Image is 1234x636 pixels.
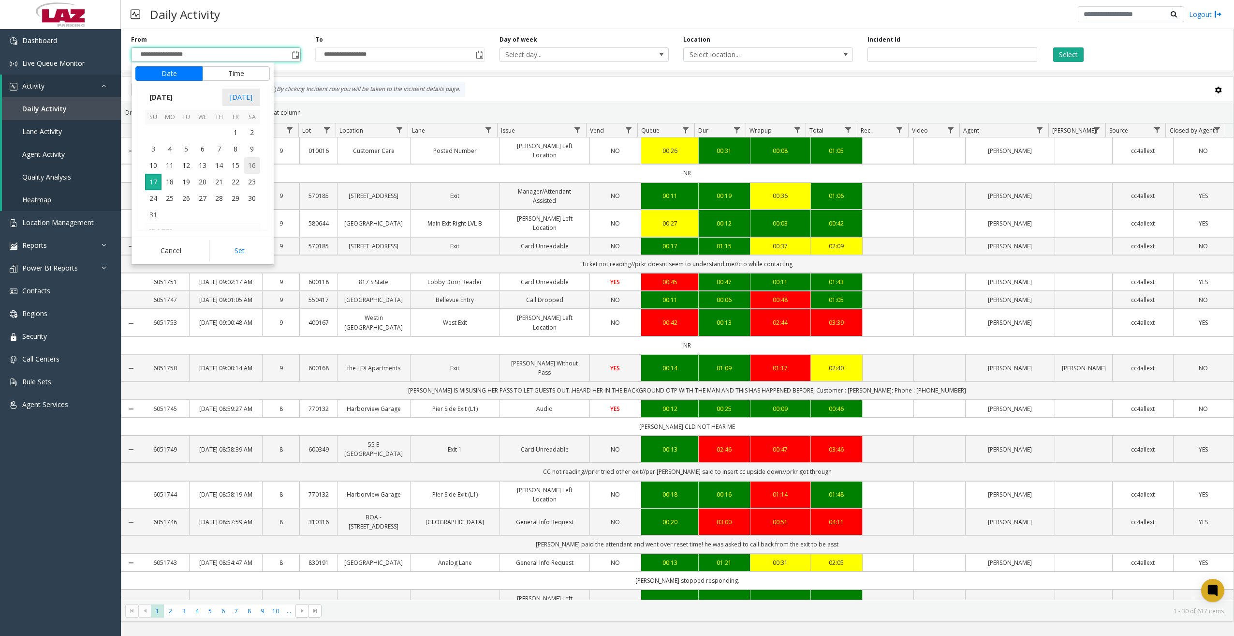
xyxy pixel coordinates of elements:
a: 6051753 [147,318,183,327]
td: Monday, August 25, 2025 [162,190,178,207]
span: Security [22,332,47,341]
a: YES [1179,191,1228,200]
span: Location Management [22,218,94,227]
a: H Filter Menu [283,123,296,136]
td: Monday, August 4, 2025 [162,141,178,157]
a: [PERSON_NAME] Left Location [506,141,584,160]
a: [PERSON_NAME] [971,318,1049,327]
span: 27 [194,190,211,207]
span: YES [1199,318,1208,327]
a: 00:45 [647,277,692,287]
td: Tuesday, August 19, 2025 [178,174,194,190]
a: Westin [GEOGRAPHIC_DATA] [343,313,404,332]
span: YES [1199,278,1208,286]
a: 00:37 [756,242,805,251]
td: Saturday, August 23, 2025 [244,174,260,190]
a: Customer Care [343,146,404,155]
a: 01:17 [756,363,805,373]
a: 400167 [306,318,331,327]
span: Lane Activity [22,127,62,136]
a: cc4allext [1118,146,1167,155]
a: YES [1179,277,1228,287]
td: Sunday, August 3, 2025 [145,141,162,157]
label: From [131,35,147,44]
a: Total Filter Menu [842,123,855,136]
a: 00:17 [647,242,692,251]
span: YES [1199,219,1208,227]
div: 02:44 [756,318,805,327]
td: Sunday, August 31, 2025 [145,207,162,223]
a: Parker Filter Menu [1090,123,1103,136]
td: Wednesday, August 6, 2025 [194,141,211,157]
a: Quality Analysis [2,166,121,188]
span: Live Queue Monitor [22,59,85,68]
a: [PERSON_NAME] [971,146,1049,155]
span: 9 [244,141,260,157]
td: NR [141,336,1234,354]
a: Collapse Details [121,242,141,250]
div: 00:08 [756,146,805,155]
a: Lane Activity [2,120,121,143]
a: 01:06 [817,191,856,200]
a: Daily Activity [2,97,121,120]
button: Select [1053,47,1084,62]
a: 9 [268,363,294,373]
a: 01:05 [817,146,856,155]
a: Issue Filter Menu [571,123,584,136]
span: 28 [211,190,227,207]
a: 00:03 [756,219,805,228]
div: 00:13 [705,318,744,327]
span: NO [1199,296,1208,304]
a: 00:12 [705,219,744,228]
span: Agent Services [22,400,68,409]
a: Collapse Details [121,319,141,327]
span: YES [610,364,620,372]
div: 02:09 [817,242,856,251]
span: 6 [194,141,211,157]
a: NO [596,219,635,228]
span: 30 [244,190,260,207]
td: Friday, August 1, 2025 [227,124,244,141]
a: 00:42 [817,219,856,228]
td: Ticket not reading//prkr doesnt seem to understand me//cto while contacting [141,255,1234,273]
span: Daily Activity [22,104,67,113]
a: Collapse Details [121,364,141,372]
td: Friday, August 22, 2025 [227,174,244,190]
img: 'icon' [10,310,17,318]
img: 'icon' [10,37,17,45]
a: Main Exit Right LVL B [416,219,494,228]
a: 580644 [306,219,331,228]
td: [PERSON_NAME] IS MISUSING HER PASS TO LET GUESTS OUT..HEARD HER IN THE BACKGROUND OTP WITH THE MA... [141,381,1234,399]
td: Saturday, August 2, 2025 [244,124,260,141]
td: Friday, August 15, 2025 [227,157,244,174]
a: YES [1179,318,1228,327]
td: Wednesday, August 27, 2025 [194,190,211,207]
a: 9 [268,219,294,228]
td: Saturday, August 9, 2025 [244,141,260,157]
a: 570185 [306,242,331,251]
a: YES [596,363,635,373]
a: Lane Filter Menu [482,123,495,136]
a: Exit [416,191,494,200]
a: Logout [1189,9,1222,19]
a: 00:31 [705,146,744,155]
span: 13 [194,157,211,174]
a: 550417 [306,295,331,304]
label: Day of week [499,35,537,44]
a: [PERSON_NAME] [971,295,1049,304]
div: 00:11 [647,191,692,200]
span: Quality Analysis [22,172,71,182]
span: NO [611,242,620,250]
a: 02:40 [817,363,856,373]
a: Closed by Agent Filter Menu [1211,123,1224,136]
img: 'icon' [10,379,17,386]
a: Heatmap [2,188,121,211]
span: Toggle popup [474,48,485,61]
span: 15 [227,157,244,174]
a: 00:14 [647,363,692,373]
